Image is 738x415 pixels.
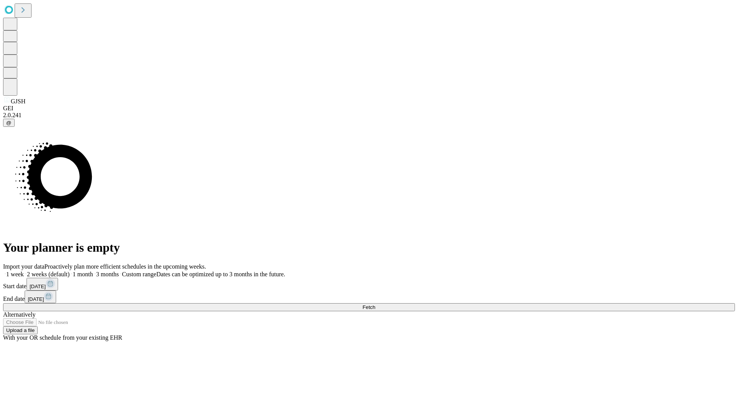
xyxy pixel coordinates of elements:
span: With your OR schedule from your existing EHR [3,334,122,341]
div: Start date [3,278,735,290]
div: End date [3,290,735,303]
span: 1 month [73,271,93,277]
button: [DATE] [27,278,58,290]
div: 2.0.241 [3,112,735,119]
span: 1 week [6,271,24,277]
button: Fetch [3,303,735,311]
span: Custom range [122,271,156,277]
button: [DATE] [25,290,56,303]
button: Upload a file [3,326,38,334]
div: GEI [3,105,735,112]
span: 2 weeks (default) [27,271,70,277]
span: GJSH [11,98,25,105]
span: Import your data [3,263,45,270]
span: [DATE] [28,296,44,302]
span: Fetch [362,304,375,310]
button: @ [3,119,15,127]
span: [DATE] [30,284,46,289]
span: Dates can be optimized up to 3 months in the future. [156,271,285,277]
h1: Your planner is empty [3,241,735,255]
span: Alternatively [3,311,35,318]
span: Proactively plan more efficient schedules in the upcoming weeks. [45,263,206,270]
span: @ [6,120,12,126]
span: 3 months [96,271,119,277]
